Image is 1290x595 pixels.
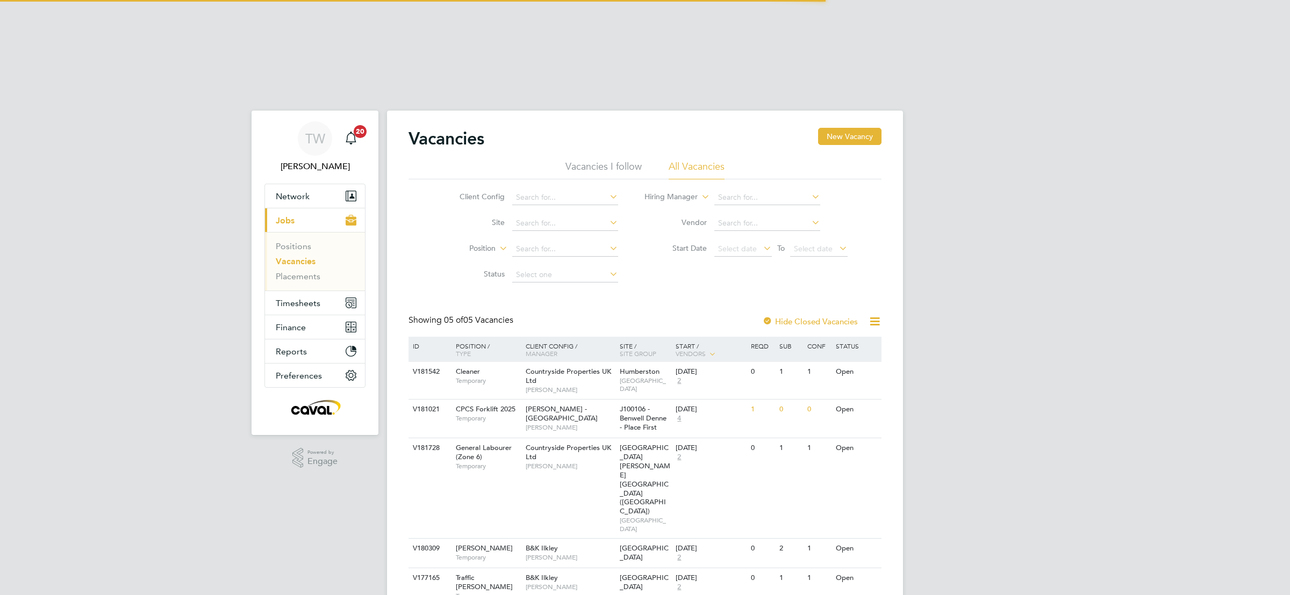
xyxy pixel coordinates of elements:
[526,443,611,461] span: Countryside Properties UK Ltd
[526,573,558,582] span: B&K Ilkley
[818,128,881,145] button: New Vacancy
[714,190,820,205] input: Search for...
[645,217,707,227] label: Vendor
[354,125,367,138] span: 20
[617,337,673,362] div: Site /
[276,346,307,357] span: Reports
[276,298,320,308] span: Timesheets
[526,349,557,358] span: Manager
[777,568,805,588] div: 1
[264,398,365,416] a: Go to home page
[265,232,365,291] div: Jobs
[748,438,776,458] div: 0
[676,376,683,386] span: 2
[410,362,448,382] div: V181542
[410,337,448,355] div: ID
[408,315,515,326] div: Showing
[748,400,776,419] div: 1
[456,376,520,385] span: Temporary
[265,339,365,363] button: Reports
[307,457,338,466] span: Engage
[762,316,858,326] label: Hide Closed Vacancies
[526,583,614,591] span: [PERSON_NAME]
[307,448,338,457] span: Powered by
[748,568,776,588] div: 0
[526,367,611,385] span: Countryside Properties UK Ltd
[645,243,707,253] label: Start Date
[444,315,463,325] span: 05 of
[748,337,776,355] div: Reqd
[276,191,310,201] span: Network
[805,568,833,588] div: 1
[523,337,617,362] div: Client Config /
[777,337,805,355] div: Sub
[526,553,614,562] span: [PERSON_NAME]
[456,553,520,562] span: Temporary
[512,216,618,231] input: Search for...
[620,516,671,533] span: [GEOGRAPHIC_DATA]
[276,241,311,251] a: Positions
[456,414,520,423] span: Temporary
[620,573,669,591] span: [GEOGRAPHIC_DATA]
[565,160,642,179] li: Vacancies I follow
[288,398,342,416] img: caval-logo-retina.png
[292,448,338,468] a: Powered byEngage
[777,539,805,558] div: 2
[833,568,880,588] div: Open
[456,404,515,413] span: CPCS Forklift 2025
[512,190,618,205] input: Search for...
[434,243,496,254] label: Position
[676,583,683,592] span: 2
[265,364,365,387] button: Preferences
[774,241,788,255] span: To
[265,208,365,232] button: Jobs
[620,404,666,432] span: J100106 - Benwell Denne - Place First
[620,376,671,393] span: [GEOGRAPHIC_DATA]
[636,192,698,202] label: Hiring Manager
[456,462,520,470] span: Temporary
[833,438,880,458] div: Open
[833,539,880,558] div: Open
[805,337,833,355] div: Conf
[456,543,513,553] span: [PERSON_NAME]
[777,362,805,382] div: 1
[676,544,746,553] div: [DATE]
[410,568,448,588] div: V177165
[676,553,683,562] span: 2
[456,367,480,376] span: Cleaner
[456,349,471,358] span: Type
[805,438,833,458] div: 1
[276,215,295,226] span: Jobs
[794,244,833,253] span: Select date
[512,242,618,257] input: Search for...
[777,438,805,458] div: 1
[408,128,484,149] h2: Vacancies
[443,217,505,227] label: Site
[676,414,683,423] span: 4
[410,400,448,419] div: V181021
[512,267,618,282] input: Select one
[676,444,746,453] div: [DATE]
[620,349,656,358] span: Site Group
[805,362,833,382] div: 1
[410,438,448,458] div: V181728
[276,256,316,266] a: Vacancies
[410,539,448,558] div: V180309
[305,132,325,146] span: TW
[676,405,746,414] div: [DATE]
[448,337,523,362] div: Position /
[265,184,365,208] button: Network
[526,386,614,394] span: [PERSON_NAME]
[444,315,513,325] span: 05 Vacancies
[276,371,322,381] span: Preferences
[833,400,880,419] div: Open
[833,362,880,382] div: Open
[526,423,614,432] span: [PERSON_NAME]
[265,315,365,339] button: Finance
[777,400,805,419] div: 0
[456,443,512,461] span: General Labourer (Zone 6)
[443,269,505,279] label: Status
[714,216,820,231] input: Search for...
[526,462,614,470] span: [PERSON_NAME]
[673,337,748,364] div: Start /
